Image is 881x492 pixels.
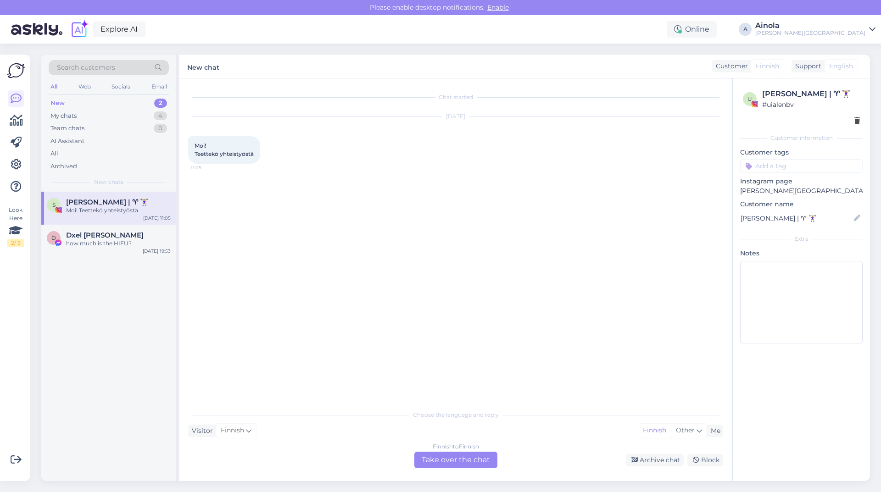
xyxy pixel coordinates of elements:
[676,426,695,434] span: Other
[188,93,723,101] div: Chat started
[50,162,77,171] div: Archived
[191,164,225,171] span: 11:05
[740,134,863,142] div: Customer information
[687,454,723,466] div: Block
[188,112,723,121] div: [DATE]
[792,61,821,71] div: Support
[762,100,860,110] div: # uialenbv
[195,142,254,157] span: Moi! Teettekö yhteistyöstä
[740,186,863,196] p: [PERSON_NAME][GEOGRAPHIC_DATA]
[740,235,863,243] div: Extra
[66,198,149,206] span: Siiri Lindqvist | ♈︎ 🏋🏼‍♀️
[756,61,779,71] span: Finnish
[829,61,853,71] span: English
[762,88,860,100] div: [PERSON_NAME] | ♈︎ 🏋🏼‍♀️
[70,20,89,39] img: explore-ai
[707,426,720,436] div: Me
[712,61,748,71] div: Customer
[414,452,497,468] div: Take over the chat
[66,206,171,215] div: Moi! Teettekö yhteistyöstä
[755,29,865,37] div: [PERSON_NAME][GEOGRAPHIC_DATA]
[638,424,671,437] div: Finnish
[57,63,115,72] span: Search customers
[50,137,84,146] div: AI Assistant
[154,99,167,108] div: 2
[154,111,167,121] div: 4
[49,81,59,93] div: All
[143,248,171,254] div: [DATE] 19:53
[741,213,852,223] input: Add name
[740,148,863,157] p: Customer tags
[7,62,25,79] img: Askly Logo
[667,21,717,38] div: Online
[154,124,167,133] div: 0
[77,81,93,93] div: Web
[66,231,144,239] span: Dxel Tiamzon-Ibarra
[51,234,56,241] span: D
[433,442,479,451] div: Finnish to Finnish
[747,95,752,102] span: u
[221,426,244,436] span: Finnish
[7,206,24,247] div: Look Here
[93,22,145,37] a: Explore AI
[188,411,723,419] div: Choose the language and reply
[188,426,213,436] div: Visitor
[626,454,684,466] div: Archive chat
[110,81,132,93] div: Socials
[66,239,171,248] div: how much is the HIFU?
[52,201,56,208] span: S
[740,199,863,209] p: Customer name
[739,23,752,36] div: A
[50,149,58,158] div: All
[740,159,863,173] input: Add a tag
[740,249,863,258] p: Notes
[143,215,171,221] div: [DATE] 11:05
[50,99,65,108] div: New
[50,124,84,133] div: Team chats
[50,111,77,121] div: My chats
[755,22,875,37] a: Ainola[PERSON_NAME][GEOGRAPHIC_DATA]
[94,178,123,186] span: New chats
[740,177,863,186] p: Instagram page
[755,22,865,29] div: Ainola
[187,60,219,72] label: New chat
[7,239,24,247] div: 2 / 3
[485,3,512,11] span: Enable
[150,81,169,93] div: Email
